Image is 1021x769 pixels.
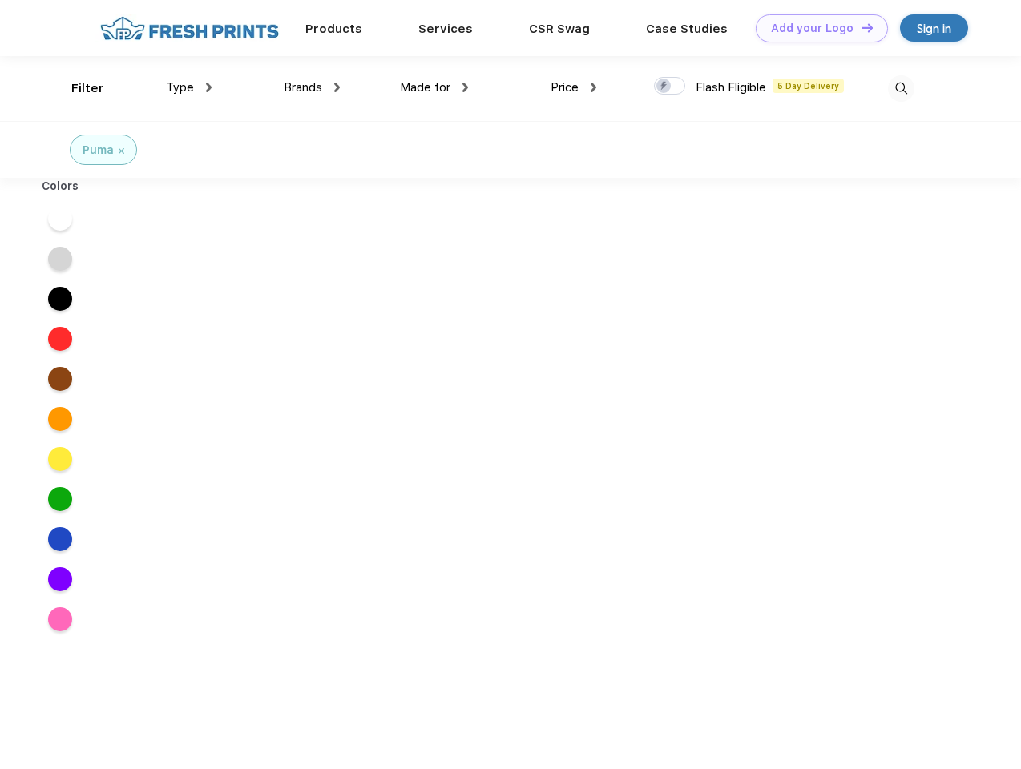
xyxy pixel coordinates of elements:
[119,148,124,154] img: filter_cancel.svg
[888,75,914,102] img: desktop_search.svg
[551,80,579,95] span: Price
[462,83,468,92] img: dropdown.png
[862,23,873,32] img: DT
[529,22,590,36] a: CSR Swag
[83,142,114,159] div: Puma
[166,80,194,95] span: Type
[900,14,968,42] a: Sign in
[284,80,322,95] span: Brands
[95,14,284,42] img: fo%20logo%202.webp
[773,79,844,93] span: 5 Day Delivery
[696,80,766,95] span: Flash Eligible
[305,22,362,36] a: Products
[591,83,596,92] img: dropdown.png
[206,83,212,92] img: dropdown.png
[771,22,854,35] div: Add your Logo
[400,80,450,95] span: Made for
[418,22,473,36] a: Services
[71,79,104,98] div: Filter
[334,83,340,92] img: dropdown.png
[917,19,951,38] div: Sign in
[30,178,91,195] div: Colors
